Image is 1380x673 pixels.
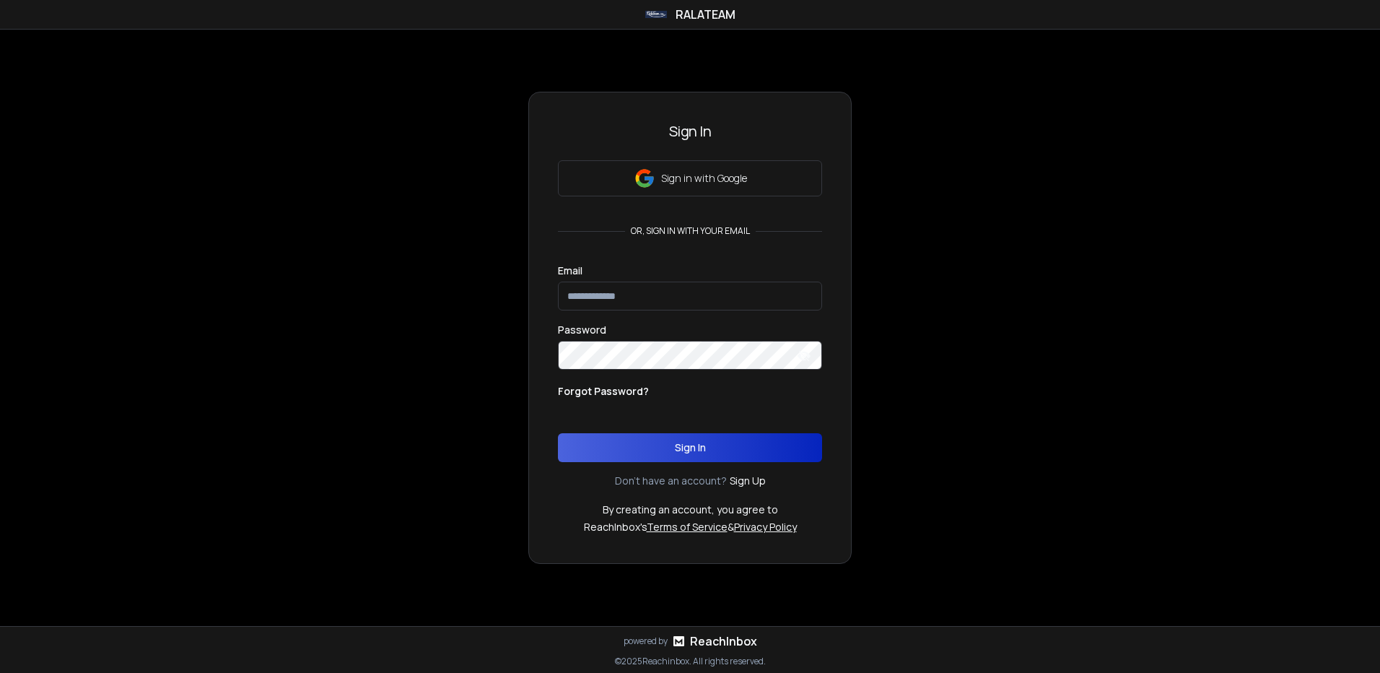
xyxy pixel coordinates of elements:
[645,11,667,19] img: logo
[558,325,606,335] label: Password
[558,160,822,196] button: Sign in with Google
[734,520,797,534] a: Privacy Policy
[625,225,756,237] p: or, sign in with your email
[558,433,822,462] button: Sign In
[615,474,727,488] p: Don't have an account?
[624,635,668,647] p: powered by
[584,520,797,534] p: ReachInbox's &
[603,503,778,517] p: By creating an account, you agree to
[690,633,757,650] a: ReachInbox
[673,636,684,646] img: logo
[558,384,649,399] p: Forgot Password?
[647,520,728,534] a: Terms of Service
[558,121,822,142] h3: Sign In
[661,171,747,186] p: Sign in with Google
[730,474,766,488] a: Sign Up
[676,6,735,23] h1: Ralateam
[558,266,582,276] label: Email
[615,656,766,667] p: © 2025 Reachinbox. All rights reserved.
